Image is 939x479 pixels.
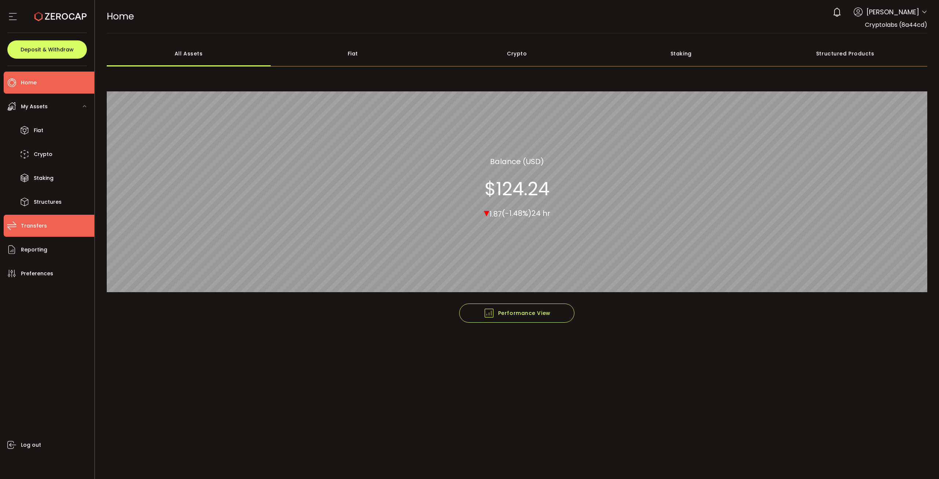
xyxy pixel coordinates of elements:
[34,149,52,160] span: Crypto
[531,208,550,218] span: 24 hr
[865,21,927,29] span: Cryptolabs (8a44cd)
[271,41,435,66] div: Fiat
[490,156,544,167] section: Balance (USD)
[902,444,939,479] iframe: Chat Widget
[599,41,763,66] div: Staking
[34,173,54,184] span: Staking
[21,47,74,52] span: Deposit & Withdraw
[21,268,53,279] span: Preferences
[34,197,62,207] span: Structures
[21,77,37,88] span: Home
[21,244,47,255] span: Reporting
[502,208,531,218] span: (-1.48%)
[485,178,549,200] section: $124.24
[435,41,599,66] div: Crypto
[107,10,134,23] span: Home
[21,440,41,450] span: Log out
[489,208,502,219] span: 1.87
[866,7,919,17] span: [PERSON_NAME]
[21,221,47,231] span: Transfers
[21,101,48,112] span: My Assets
[763,41,928,66] div: Structured Products
[459,304,574,323] button: Performance View
[484,204,489,220] span: ▾
[34,125,43,136] span: Fiat
[483,308,551,319] span: Performance View
[107,41,271,66] div: All Assets
[7,40,87,59] button: Deposit & Withdraw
